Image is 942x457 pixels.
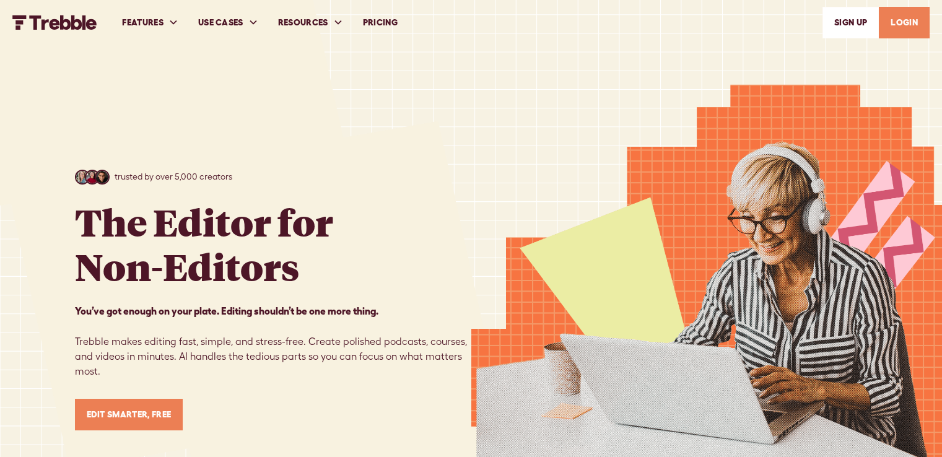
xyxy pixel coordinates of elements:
[122,16,164,29] div: FEATURES
[278,16,328,29] div: RESOURCES
[12,15,97,30] img: Trebble FM Logo
[75,199,333,289] h1: The Editor for Non-Editors
[12,15,97,30] a: home
[115,170,232,183] p: trusted by over 5,000 creators
[268,1,353,44] div: RESOURCES
[75,303,471,379] p: Trebble makes editing fast, simple, and stress-free. Create polished podcasts, courses, and video...
[879,7,930,38] a: LOGIN
[188,1,268,44] div: USE CASES
[353,1,408,44] a: PRICING
[112,1,188,44] div: FEATURES
[198,16,243,29] div: USE CASES
[75,399,183,430] a: Edit Smarter, Free
[75,305,378,316] strong: You’ve got enough on your plate. Editing shouldn’t be one more thing. ‍
[822,7,879,38] a: SIGn UP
